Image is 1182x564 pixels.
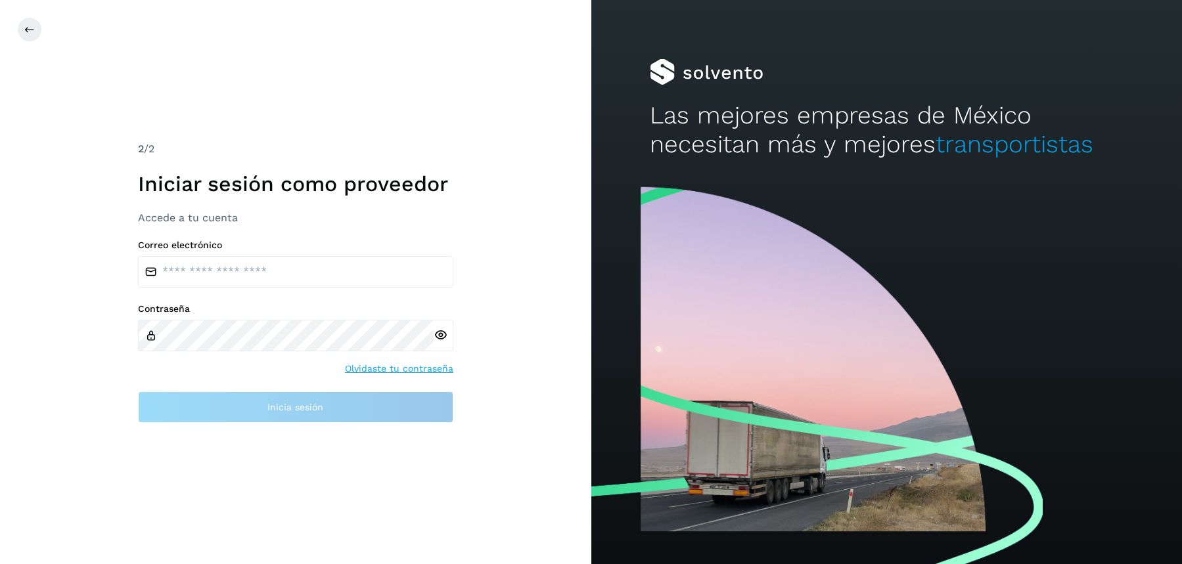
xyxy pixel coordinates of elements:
[138,141,453,157] div: /2
[138,171,453,196] h1: Iniciar sesión como proveedor
[267,402,323,412] span: Inicia sesión
[936,130,1093,158] span: transportistas
[138,240,453,251] label: Correo electrónico
[138,211,453,224] h3: Accede a tu cuenta
[650,101,1123,160] h2: Las mejores empresas de México necesitan más y mejores
[138,391,453,423] button: Inicia sesión
[138,142,144,155] span: 2
[138,303,453,315] label: Contraseña
[345,362,453,376] a: Olvidaste tu contraseña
